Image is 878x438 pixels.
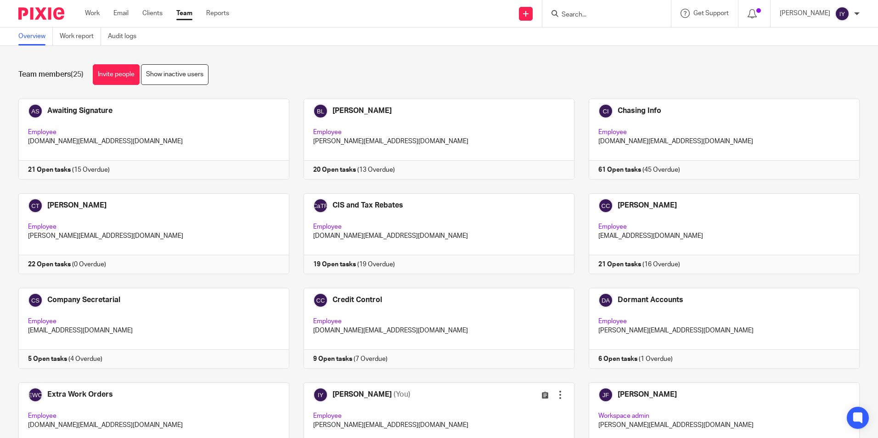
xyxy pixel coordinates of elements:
[85,9,100,18] a: Work
[18,7,64,20] img: Pixie
[780,9,830,18] p: [PERSON_NAME]
[141,64,208,85] a: Show inactive users
[113,9,129,18] a: Email
[206,9,229,18] a: Reports
[835,6,850,21] img: svg%3E
[561,11,643,19] input: Search
[71,71,84,78] span: (25)
[18,70,84,79] h1: Team members
[108,28,143,45] a: Audit logs
[176,9,192,18] a: Team
[18,28,53,45] a: Overview
[142,9,163,18] a: Clients
[93,64,140,85] a: Invite people
[60,28,101,45] a: Work report
[693,10,729,17] span: Get Support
